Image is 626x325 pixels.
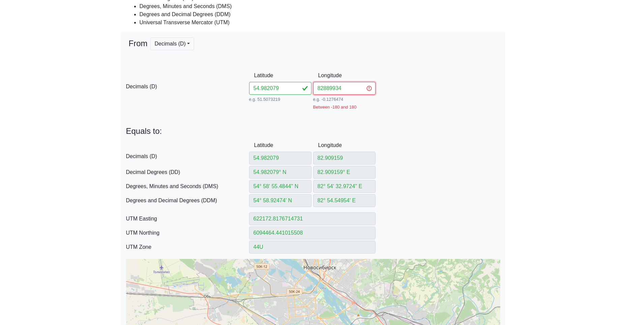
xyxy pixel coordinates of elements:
label: Longitude [313,139,334,152]
small: e.g. -0.1276474 [313,96,376,102]
span: From [129,37,148,66]
label: Latitude [249,69,270,82]
li: Degrees and Decimal Degrees (DDM) [140,10,500,19]
li: Degrees, Minutes and Seconds (DMS) [140,2,500,10]
span: Decimal Degrees (DD) [126,168,249,176]
label: UTM Northing [121,227,249,239]
button: Decimals (D) [150,37,195,50]
span: Degrees, Minutes and Seconds (DMS) [126,182,249,190]
small: e.g. 51.5073219 [249,96,311,102]
label: Latitude [249,139,270,152]
div: Between -180 and 180 [313,104,376,110]
li: Universal Transverse Mercator (UTM) [140,19,500,27]
p: Equals to: [126,126,500,136]
span: Decimals (D) [126,152,249,160]
span: Decimals (D) [126,83,249,91]
span: Degrees and Decimal Degrees (DDM) [126,197,249,205]
label: UTM Zone [121,241,249,254]
label: UTM Easting [121,212,249,225]
label: Longitude [313,69,334,82]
